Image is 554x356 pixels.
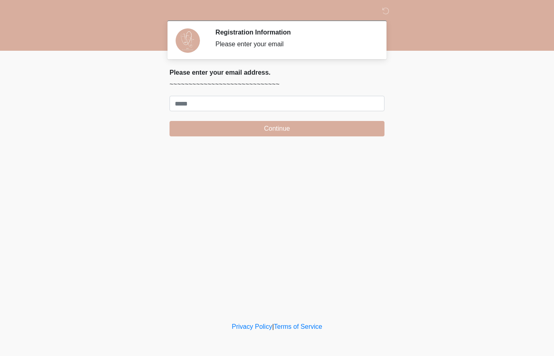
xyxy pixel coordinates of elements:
div: Please enter your email [215,39,372,49]
h2: Please enter your email address. [170,69,384,76]
a: Privacy Policy [232,323,273,330]
img: Agent Avatar [176,28,200,53]
button: Continue [170,121,384,136]
h2: Registration Information [215,28,372,36]
a: Terms of Service [274,323,322,330]
p: ~~~~~~~~~~~~~~~~~~~~~~~~~~~~~ [170,80,384,89]
img: DM Wellness & Aesthetics Logo [161,6,172,16]
a: | [272,323,274,330]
